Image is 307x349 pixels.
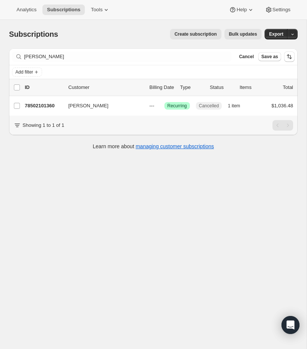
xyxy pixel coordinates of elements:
button: Sort the results [284,51,295,62]
button: Help [224,5,259,15]
div: IDCustomerBilling DateTypeStatusItemsTotal [25,84,293,91]
span: Tools [91,7,102,13]
span: Subscriptions [9,30,58,38]
p: Learn more about [93,143,214,150]
span: [PERSON_NAME] [68,102,108,110]
button: 1 item [228,101,248,111]
span: Recurring [167,103,187,109]
span: Save as [261,54,278,60]
span: $1,036.48 [271,103,293,108]
span: --- [149,103,154,108]
button: Create subscription [170,29,221,39]
button: Analytics [12,5,41,15]
div: Open Intercom Messenger [281,316,299,334]
span: Analytics [17,7,36,13]
span: Export [269,31,283,37]
button: Settings [260,5,295,15]
div: 78502101360[PERSON_NAME]---SuccessRecurringCancelled1 item$1,036.48 [25,101,293,111]
button: Add filter [12,68,42,77]
span: Subscriptions [47,7,80,13]
span: Cancel [239,54,254,60]
span: Settings [272,7,290,13]
input: Filter subscribers [24,51,232,62]
button: [PERSON_NAME] [64,100,139,112]
button: Export [265,29,288,39]
button: Bulk updates [224,29,262,39]
div: Items [239,84,263,91]
button: Cancel [236,52,257,61]
p: 78502101360 [25,102,62,110]
div: Type [180,84,204,91]
span: 1 item [228,103,240,109]
span: Cancelled [199,103,219,109]
p: Customer [68,84,143,91]
span: Create subscription [175,31,217,37]
a: managing customer subscriptions [135,143,214,149]
p: Status [210,84,233,91]
button: Save as [258,52,281,61]
p: Total [283,84,293,91]
p: Showing 1 to 1 of 1 [23,122,64,129]
span: Bulk updates [229,31,257,37]
button: Tools [86,5,114,15]
button: Subscriptions [42,5,85,15]
span: Help [236,7,247,13]
p: Billing Date [149,84,174,91]
p: ID [25,84,62,91]
span: Add filter [15,69,33,75]
nav: Pagination [272,120,293,131]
